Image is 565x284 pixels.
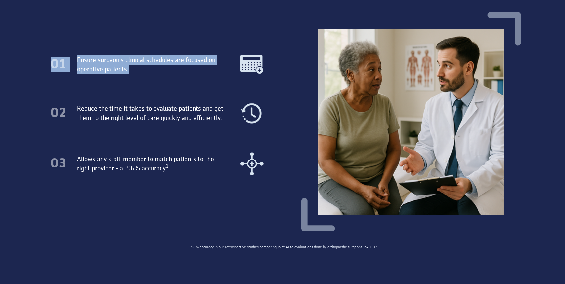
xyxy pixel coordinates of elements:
[77,55,225,74] div: Ensure surgeon's clinical schedules are focused on operative patients.
[77,155,225,173] div: Allows any staff member to match patients to the right provider - at 96% accuracy
[51,106,66,121] div: 02
[51,57,66,72] div: 01
[51,157,66,171] div: 03
[77,104,225,123] div: Reduce the time it takes to evaluate patients and get them to the right level of care quickly and...
[166,164,169,169] sup: 1
[187,245,378,250] div: 1. 96% accuracy in our retrospective studies comparing Joint Ai to evaluations done by orthopaedi...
